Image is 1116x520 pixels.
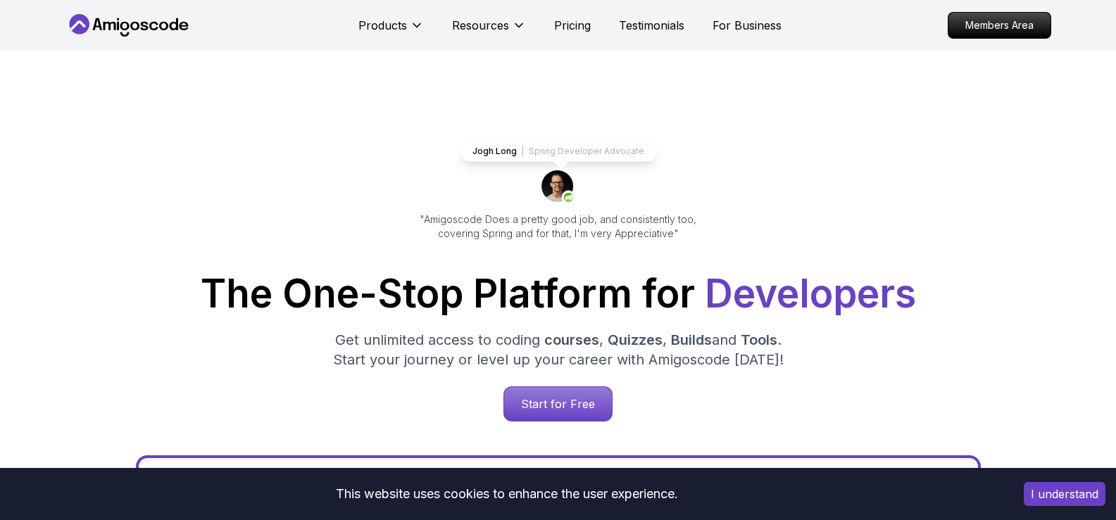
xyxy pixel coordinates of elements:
[529,146,644,157] p: Spring Developer Advocate
[619,17,684,34] a: Testimonials
[705,270,916,317] span: Developers
[77,274,1040,313] h1: The One-Stop Platform for
[541,170,575,204] img: josh long
[948,12,1051,39] a: Members Area
[503,386,613,421] a: Start for Free
[401,213,716,241] p: "Amigoscode Does a pretty good job, and consistently too, covering Spring and for that, I'm very ...
[452,17,526,45] button: Resources
[504,387,612,421] p: Start for Free
[671,331,712,348] span: Builds
[544,331,599,348] span: courses
[608,331,663,348] span: Quizzes
[322,330,795,369] p: Get unlimited access to coding , , and . Start your journey or level up your career with Amigosco...
[713,17,782,34] a: For Business
[948,13,1051,38] p: Members Area
[1024,482,1105,506] button: Accept cookies
[358,17,407,34] p: Products
[452,17,509,34] p: Resources
[472,146,517,157] p: Jogh Long
[741,331,777,348] span: Tools
[554,17,591,34] a: Pricing
[358,17,424,45] button: Products
[11,478,1003,509] div: This website uses cookies to enhance the user experience.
